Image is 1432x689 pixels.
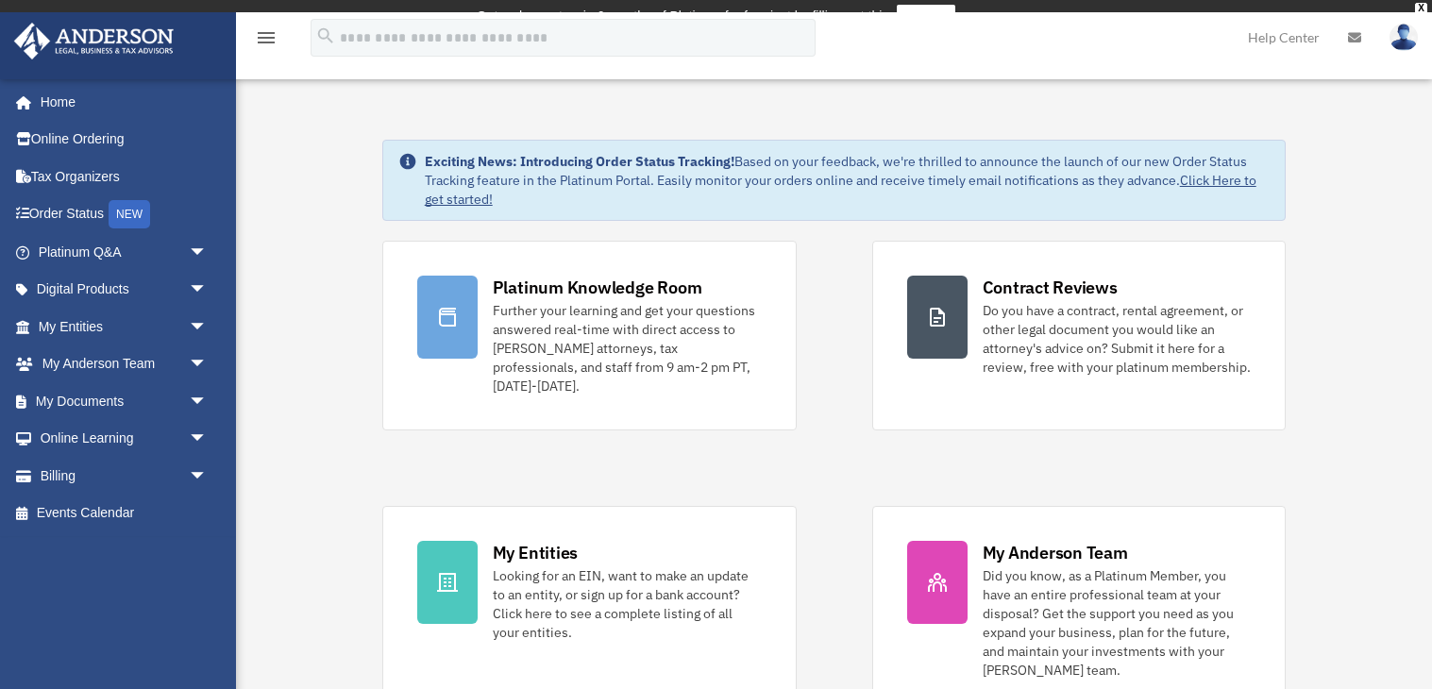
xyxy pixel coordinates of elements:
[189,271,227,310] span: arrow_drop_down
[872,241,1287,430] a: Contract Reviews Do you have a contract, rental agreement, or other legal document you would like...
[1390,24,1418,51] img: User Pic
[1415,3,1427,14] div: close
[189,457,227,496] span: arrow_drop_down
[983,301,1252,377] div: Do you have a contract, rental agreement, or other legal document you would like an attorney's ad...
[983,566,1252,680] div: Did you know, as a Platinum Member, you have an entire professional team at your disposal? Get th...
[425,152,1271,209] div: Based on your feedback, we're thrilled to announce the launch of our new Order Status Tracking fe...
[983,276,1118,299] div: Contract Reviews
[189,420,227,459] span: arrow_drop_down
[13,457,236,495] a: Billingarrow_drop_down
[255,26,278,49] i: menu
[315,25,336,46] i: search
[255,33,278,49] a: menu
[382,241,797,430] a: Platinum Knowledge Room Further your learning and get your questions answered real-time with dire...
[13,495,236,532] a: Events Calendar
[13,308,236,345] a: My Entitiesarrow_drop_down
[13,195,236,234] a: Order StatusNEW
[13,158,236,195] a: Tax Organizers
[13,121,236,159] a: Online Ordering
[13,271,236,309] a: Digital Productsarrow_drop_down
[13,83,227,121] a: Home
[109,200,150,228] div: NEW
[189,382,227,421] span: arrow_drop_down
[13,233,236,271] a: Platinum Q&Aarrow_drop_down
[13,382,236,420] a: My Documentsarrow_drop_down
[189,308,227,346] span: arrow_drop_down
[897,5,955,27] a: survey
[493,276,702,299] div: Platinum Knowledge Room
[189,233,227,272] span: arrow_drop_down
[493,541,578,564] div: My Entities
[493,301,762,395] div: Further your learning and get your questions answered real-time with direct access to [PERSON_NAM...
[189,345,227,384] span: arrow_drop_down
[425,153,734,170] strong: Exciting News: Introducing Order Status Tracking!
[983,541,1128,564] div: My Anderson Team
[13,420,236,458] a: Online Learningarrow_drop_down
[8,23,179,59] img: Anderson Advisors Platinum Portal
[477,5,889,27] div: Get a chance to win 6 months of Platinum for free just by filling out this
[13,345,236,383] a: My Anderson Teamarrow_drop_down
[425,172,1256,208] a: Click Here to get started!
[493,566,762,642] div: Looking for an EIN, want to make an update to an entity, or sign up for a bank account? Click her...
